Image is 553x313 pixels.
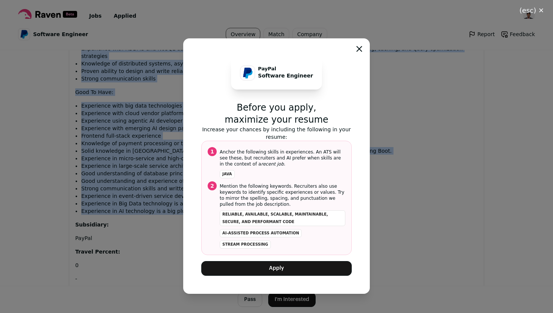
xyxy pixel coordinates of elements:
button: Close modal [356,46,362,52]
p: Increase your chances by including the following in your resume: [201,126,352,141]
img: f02111fb44465a6a12ed38154745a85114c7a6ba4054830ba8d1dae3ec84ef05.png [240,66,255,80]
button: Apply [201,261,352,276]
li: Java [220,170,235,178]
li: stream processing [220,240,271,249]
span: 2 [208,181,217,190]
p: PayPal [258,66,313,72]
span: Anchor the following skills in experiences [220,149,313,155]
li: reliable, available, scalable, maintainable, secure, and performant code [220,210,345,226]
p: Before you apply, maximize your resume [201,102,352,126]
p: Software Engineer [258,72,313,80]
span: . An ATS will see these, but recruiters and AI prefer when skills are in the context of a [220,149,345,167]
i: recent job. [261,161,285,167]
button: Close modal [510,2,553,19]
li: AI-assisted process automation [220,229,302,237]
span: Mention the following keywords [220,184,291,189]
span: 1 [208,147,217,156]
span: . Recruiters also use keywords to identify specific experiences or values. Try to mirror the spel... [220,183,345,207]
